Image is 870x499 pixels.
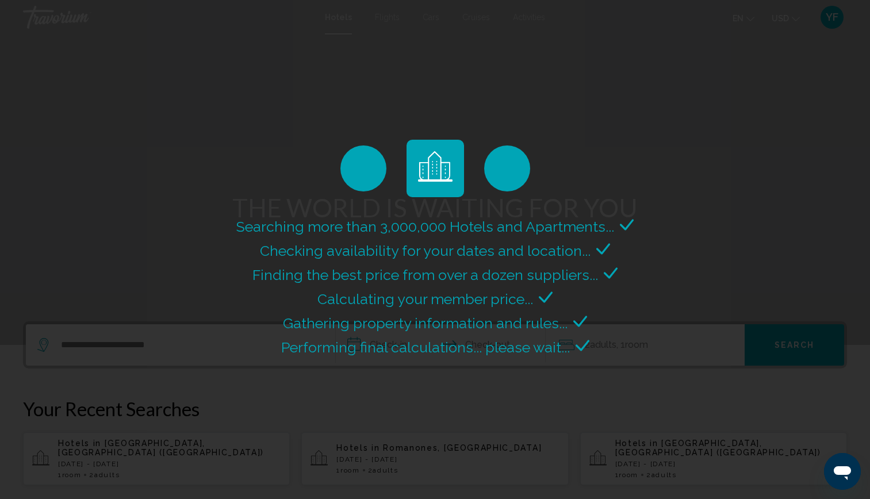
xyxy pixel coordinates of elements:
span: Gathering property information and rules... [283,314,568,332]
span: Searching more than 3,000,000 Hotels and Apartments... [236,218,614,235]
span: Finding the best price from over a dozen suppliers... [252,266,598,283]
span: Calculating your member price... [317,290,533,308]
span: Checking availability for your dates and location... [260,242,591,259]
span: Performing final calculations... please wait... [281,339,570,356]
iframe: Button to launch messaging window [824,453,861,490]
